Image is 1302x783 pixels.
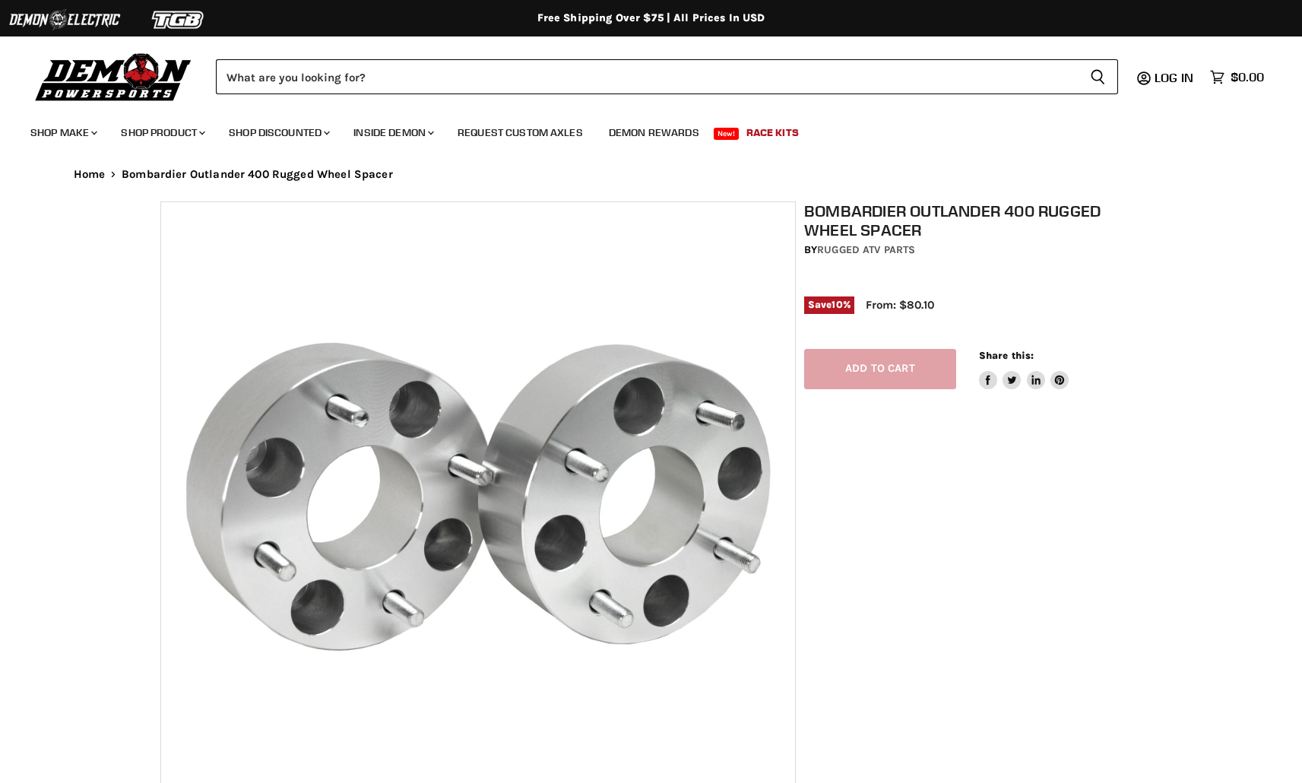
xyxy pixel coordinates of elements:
[74,168,106,181] a: Home
[217,117,339,148] a: Shop Discounted
[979,349,1069,389] aside: Share this:
[8,5,122,34] img: Demon Electric Logo 2
[1155,70,1193,85] span: Log in
[122,5,236,34] img: TGB Logo 2
[979,350,1034,361] span: Share this:
[342,117,443,148] a: Inside Demon
[735,117,810,148] a: Race Kits
[832,299,842,310] span: 10
[1078,59,1118,94] button: Search
[714,128,740,140] span: New!
[43,11,1259,25] div: Free Shipping Over $75 | All Prices In USD
[817,243,915,256] a: Rugged ATV Parts
[804,201,1151,239] h1: Bombardier Outlander 400 Rugged Wheel Spacer
[1202,66,1272,88] a: $0.00
[597,117,711,148] a: Demon Rewards
[122,168,393,181] span: Bombardier Outlander 400 Rugged Wheel Spacer
[19,111,1260,148] ul: Main menu
[43,168,1259,181] nav: Breadcrumbs
[804,296,854,313] span: Save %
[1231,70,1264,84] span: $0.00
[446,117,594,148] a: Request Custom Axles
[30,49,197,103] img: Demon Powersports
[216,59,1118,94] form: Product
[19,117,106,148] a: Shop Make
[1148,71,1202,84] a: Log in
[804,242,1151,258] div: by
[216,59,1078,94] input: Search
[109,117,214,148] a: Shop Product
[866,298,934,312] span: From: $80.10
